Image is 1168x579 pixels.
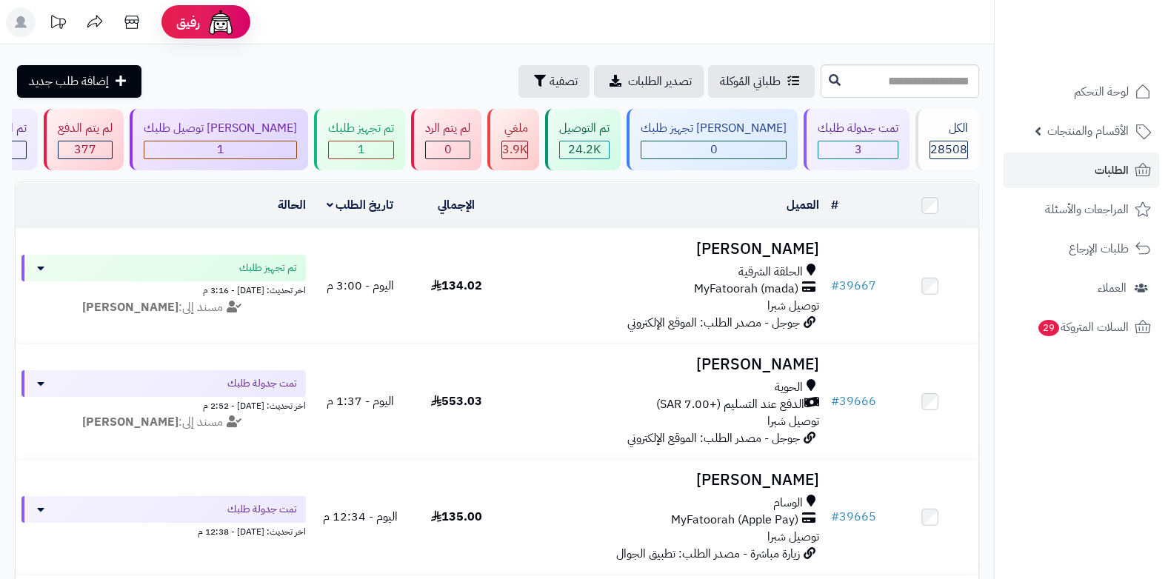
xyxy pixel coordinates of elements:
img: ai-face.png [206,7,236,37]
div: لم يتم الدفع [58,120,113,137]
a: #39665 [831,508,876,526]
span: 3 [855,141,862,158]
a: طلبات الإرجاع [1004,231,1159,267]
div: [PERSON_NAME] توصيل طلبك [144,120,297,137]
div: اخر تحديث: [DATE] - 12:38 م [21,523,306,538]
span: 553.03 [431,392,482,410]
a: تم تجهيز طلبك 1 [311,109,408,170]
a: الطلبات [1004,153,1159,188]
strong: [PERSON_NAME] [82,413,178,431]
span: الحوية [775,379,803,396]
div: 1 [144,141,296,158]
span: جوجل - مصدر الطلب: الموقع الإلكتروني [627,314,800,332]
h3: [PERSON_NAME] [510,356,819,373]
span: الأقسام والمنتجات [1047,121,1129,141]
a: طلباتي المُوكلة [708,65,815,98]
div: اخر تحديث: [DATE] - 3:16 م [21,281,306,297]
span: 135.00 [431,508,482,526]
a: [PERSON_NAME] توصيل طلبك 1 [127,109,311,170]
a: المراجعات والأسئلة [1004,192,1159,227]
a: العملاء [1004,270,1159,306]
span: 134.02 [431,277,482,295]
a: تم التوصيل 24.2K [542,109,624,170]
div: 0 [641,141,786,158]
span: الوسام [773,495,803,512]
div: 3 [818,141,898,158]
a: تحديثات المنصة [39,7,76,41]
a: الإجمالي [438,196,475,214]
div: 377 [59,141,112,158]
span: تمت جدولة طلبك [227,502,297,517]
span: إضافة طلب جديد [29,73,109,90]
button: تصفية [518,65,590,98]
strong: [PERSON_NAME] [82,298,178,316]
a: #39666 [831,392,876,410]
a: لوحة التحكم [1004,74,1159,110]
span: 24.2K [568,141,601,158]
a: تصدير الطلبات [594,65,704,98]
div: 3880 [502,141,527,158]
span: طلباتي المُوكلة [720,73,781,90]
span: طلبات الإرجاع [1069,238,1129,259]
a: تمت جدولة طلبك 3 [801,109,912,170]
span: # [831,392,839,410]
span: 1 [217,141,224,158]
span: السلات المتروكة [1037,317,1129,338]
div: [PERSON_NAME] تجهيز طلبك [641,120,787,137]
span: # [831,508,839,526]
span: رفيق [176,13,200,31]
div: لم يتم الرد [425,120,470,137]
div: 0 [426,141,470,158]
span: 3.9K [502,141,527,158]
span: الحلقة الشرقية [738,264,803,281]
span: لوحة التحكم [1074,81,1129,102]
span: توصيل شبرا [767,297,819,315]
span: المراجعات والأسئلة [1045,199,1129,220]
div: اخر تحديث: [DATE] - 2:52 م [21,397,306,412]
span: الدفع عند التسليم (+7.00 SAR) [656,396,804,413]
span: اليوم - 12:34 م [323,508,398,526]
a: لم يتم الدفع 377 [41,109,127,170]
a: ملغي 3.9K [484,109,542,170]
span: 29 [1038,320,1059,336]
span: اليوم - 1:37 م [327,392,394,410]
div: 1 [329,141,393,158]
div: تمت جدولة طلبك [818,120,898,137]
h3: [PERSON_NAME] [510,472,819,489]
span: 1 [358,141,365,158]
div: مسند إلى: [10,299,317,316]
span: تصفية [550,73,578,90]
div: تم التوصيل [559,120,610,137]
span: توصيل شبرا [767,528,819,546]
span: اليوم - 3:00 م [327,277,394,295]
span: جوجل - مصدر الطلب: الموقع الإلكتروني [627,429,800,447]
a: # [831,196,838,214]
div: مسند إلى: [10,414,317,431]
span: 28508 [930,141,967,158]
h3: [PERSON_NAME] [510,241,819,258]
a: [PERSON_NAME] تجهيز طلبك 0 [624,109,801,170]
span: # [831,277,839,295]
span: MyFatoorah (Apple Pay) [671,512,798,529]
span: زيارة مباشرة - مصدر الطلب: تطبيق الجوال [616,545,800,563]
span: 377 [74,141,96,158]
span: 0 [710,141,718,158]
div: 24246 [560,141,609,158]
div: ملغي [501,120,528,137]
span: الطلبات [1095,160,1129,181]
a: العميل [787,196,819,214]
a: السلات المتروكة29 [1004,309,1159,345]
span: 0 [444,141,452,158]
a: تاريخ الطلب [327,196,394,214]
span: العملاء [1098,278,1127,298]
span: MyFatoorah (mada) [694,281,798,298]
div: تم تجهيز طلبك [328,120,394,137]
a: #39667 [831,277,876,295]
a: الحالة [278,196,306,214]
span: تمت جدولة طلبك [227,376,297,391]
a: الكل28508 [912,109,982,170]
a: إضافة طلب جديد [17,65,141,98]
a: لم يتم الرد 0 [408,109,484,170]
span: تم تجهيز طلبك [239,261,297,275]
span: توصيل شبرا [767,412,819,430]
